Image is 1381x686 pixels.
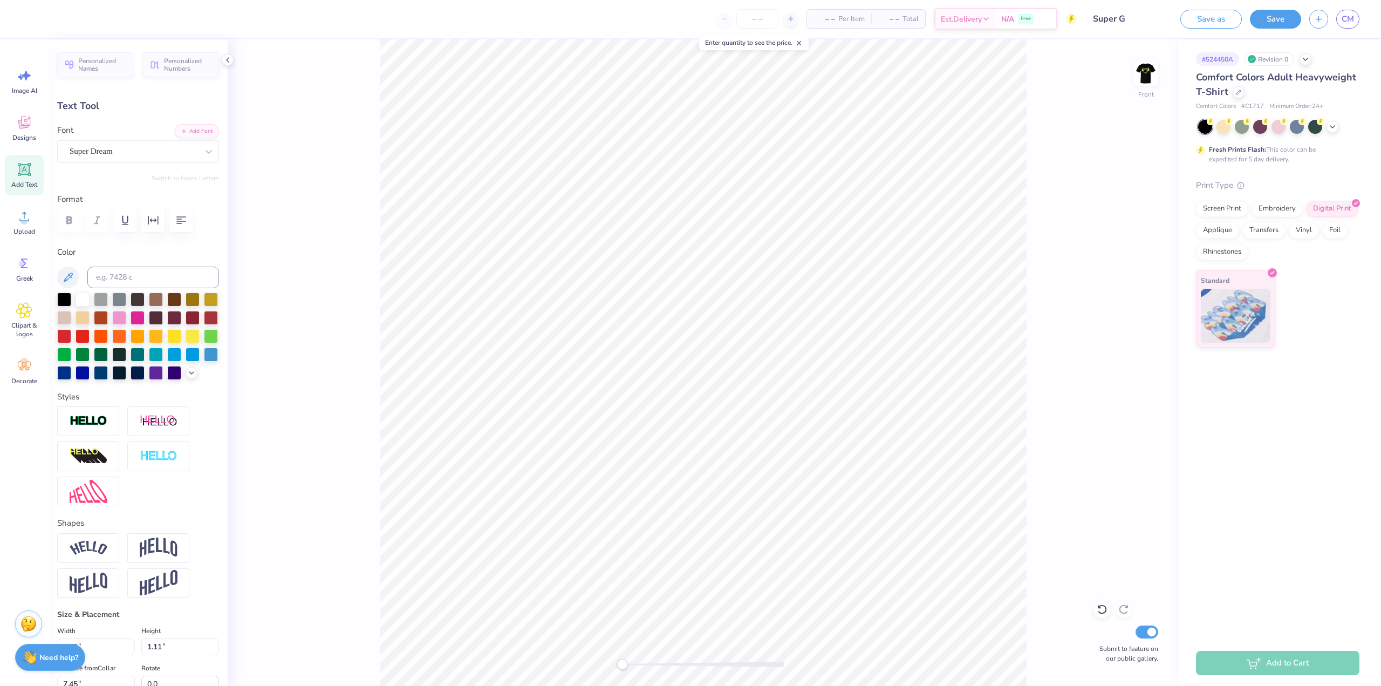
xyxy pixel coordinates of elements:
[1196,71,1356,98] span: Comfort Colors Adult Heavyweight T-Shirt
[57,193,219,206] label: Format
[140,570,177,596] img: Rise
[152,174,219,182] button: Switch to Greek Letters
[1138,90,1154,99] div: Front
[57,624,76,637] label: Width
[140,538,177,558] img: Arch
[143,52,219,77] button: Personalized Numbers
[813,13,835,25] span: – –
[70,448,107,465] img: 3D Illusion
[39,653,78,663] strong: Need help?
[175,124,219,138] button: Add Font
[57,517,84,529] label: Shapes
[1241,102,1264,111] span: # C1717
[1201,289,1270,343] img: Standard
[12,133,36,142] span: Designs
[1242,222,1286,239] div: Transfers
[70,541,107,555] img: Arc
[78,57,127,72] span: Personalized Names
[1252,201,1303,217] div: Embroidery
[141,624,161,637] label: Height
[57,246,219,259] label: Color
[1180,10,1242,29] button: Save as
[1196,222,1239,239] div: Applique
[87,267,219,288] input: e.g. 7428 c
[736,9,778,29] input: – –
[878,13,899,25] span: – –
[941,13,982,25] span: Est. Delivery
[11,180,37,189] span: Add Text
[1201,275,1229,286] span: Standard
[699,35,809,50] div: Enter quantity to see the price.
[1289,222,1319,239] div: Vinyl
[13,227,35,236] span: Upload
[57,99,219,113] div: Text Tool
[1245,52,1294,66] div: Revision 0
[12,86,37,95] span: Image AI
[1342,13,1354,25] span: CM
[16,274,33,283] span: Greek
[838,13,865,25] span: Per Item
[1250,10,1301,29] button: Save
[1322,222,1348,239] div: Foil
[1196,244,1248,260] div: Rhinestones
[1196,52,1239,66] div: # 524450A
[1196,179,1359,192] div: Print Type
[1001,13,1014,25] span: N/A
[70,415,107,427] img: Stroke
[57,124,73,137] label: Font
[1306,201,1358,217] div: Digital Print
[1196,201,1248,217] div: Screen Print
[1209,145,1266,154] strong: Fresh Prints Flash:
[617,659,628,670] div: Accessibility label
[57,52,133,77] button: Personalized Names
[140,450,177,463] img: Negative Space
[1085,8,1164,30] input: Untitled Design
[1336,10,1359,29] a: CM
[1196,102,1236,111] span: Comfort Colors
[57,662,115,675] label: Distance from Collar
[70,480,107,503] img: Free Distort
[164,57,213,72] span: Personalized Numbers
[903,13,919,25] span: Total
[1093,644,1158,663] label: Submit to feature on our public gallery.
[70,573,107,594] img: Flag
[1021,15,1031,23] span: Free
[1209,145,1342,164] div: This color can be expedited for 5 day delivery.
[11,377,37,385] span: Decorate
[141,662,160,675] label: Rotate
[1135,63,1157,84] img: Front
[57,609,219,620] div: Size & Placement
[57,391,79,403] label: Styles
[6,321,42,338] span: Clipart & logos
[1269,102,1323,111] span: Minimum Order: 24 +
[140,415,177,428] img: Shadow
